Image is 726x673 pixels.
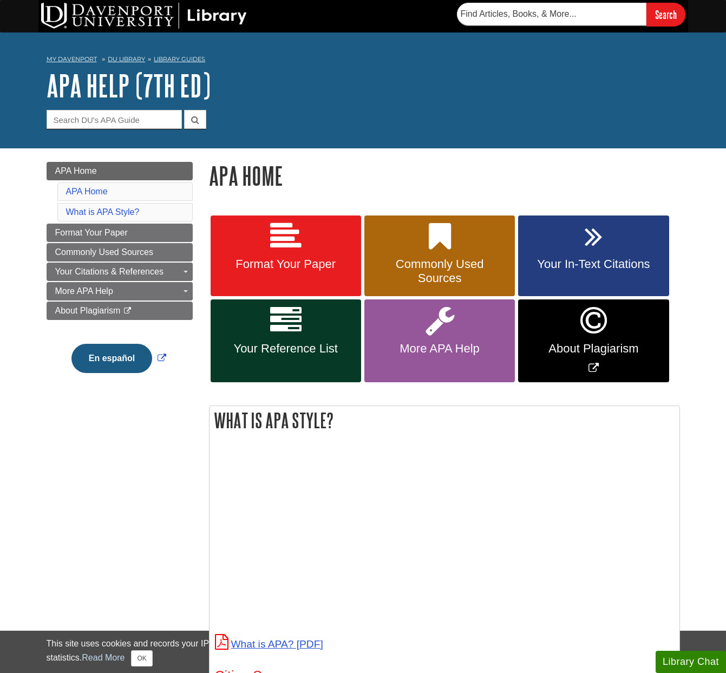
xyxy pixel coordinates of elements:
span: Your In-Text Citations [526,257,660,271]
div: This site uses cookies and records your IP address for usage statistics. Additionally, we use Goo... [47,637,680,667]
form: Searches DU Library's articles, books, and more [457,3,685,26]
a: What is APA? [215,638,323,650]
h2: What is APA Style? [210,406,679,435]
button: Library Chat [656,651,726,673]
button: En español [71,344,152,373]
img: DU Library [41,3,247,29]
a: Link opens in new window [69,354,169,363]
iframe: What is APA? [215,454,518,624]
a: More APA Help [47,282,193,300]
button: Close [131,650,152,667]
a: Commonly Used Sources [364,215,515,297]
a: My Davenport [47,55,97,64]
input: Search [646,3,685,26]
span: APA Home [55,166,97,175]
a: Library Guides [154,55,205,63]
span: Commonly Used Sources [372,257,507,285]
a: Link opens in new window [518,299,669,382]
a: Format Your Paper [47,224,193,242]
input: Find Articles, Books, & More... [457,3,646,25]
nav: breadcrumb [47,52,680,69]
span: About Plagiarism [55,306,121,315]
a: DU Library [108,55,145,63]
div: Guide Page Menu [47,162,193,391]
span: Your Citations & References [55,267,163,276]
i: This link opens in a new window [123,308,132,315]
a: More APA Help [364,299,515,382]
a: Your Citations & References [47,263,193,281]
span: Your Reference List [219,342,353,356]
span: Format Your Paper [55,228,128,237]
h1: APA Home [209,162,680,190]
span: Format Your Paper [219,257,353,271]
a: Your In-Text Citations [518,215,669,297]
a: APA Home [47,162,193,180]
span: More APA Help [372,342,507,356]
span: More APA Help [55,286,113,296]
a: About Plagiarism [47,302,193,320]
span: About Plagiarism [526,342,660,356]
a: Commonly Used Sources [47,243,193,262]
input: Search DU's APA Guide [47,110,182,129]
a: What is APA Style? [66,207,140,217]
a: Format Your Paper [211,215,361,297]
a: APA Help (7th Ed) [47,69,211,102]
a: Read More [82,653,125,662]
a: APA Home [66,187,108,196]
span: Commonly Used Sources [55,247,153,257]
a: Your Reference List [211,299,361,382]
